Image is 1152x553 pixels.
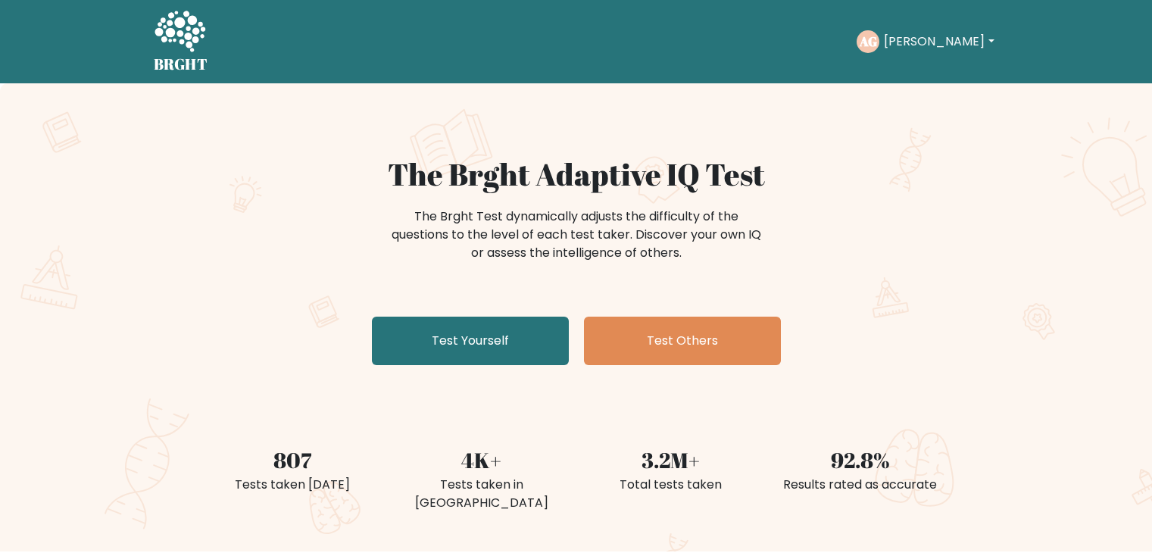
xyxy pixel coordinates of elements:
div: 92.8% [775,444,946,476]
div: 4K+ [396,444,567,476]
a: Test Others [584,317,781,365]
div: Tests taken [DATE] [207,476,378,494]
a: BRGHT [154,6,208,77]
div: Results rated as accurate [775,476,946,494]
h1: The Brght Adaptive IQ Test [207,156,946,192]
div: The Brght Test dynamically adjusts the difficulty of the questions to the level of each test take... [387,208,766,262]
div: Total tests taken [585,476,757,494]
div: 3.2M+ [585,444,757,476]
text: AG [859,33,877,50]
a: Test Yourself [372,317,569,365]
h5: BRGHT [154,55,208,73]
button: [PERSON_NAME] [879,32,998,52]
div: 807 [207,444,378,476]
div: Tests taken in [GEOGRAPHIC_DATA] [396,476,567,512]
